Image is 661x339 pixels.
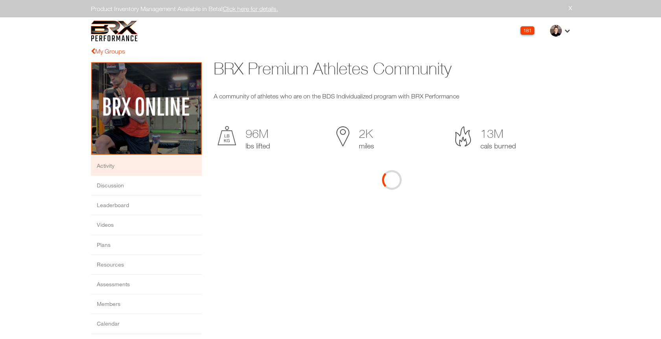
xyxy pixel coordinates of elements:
[91,156,202,176] li: Activity
[91,275,202,295] li: Assessments
[91,62,202,156] img: ios_large.PNG
[91,295,202,314] li: Members
[521,26,534,35] div: 181
[214,57,509,80] h1: BRX Premium Athletes Community
[91,196,202,215] li: Leaderboard
[91,235,202,255] li: Plans
[336,126,447,150] div: miles
[455,126,566,141] span: 13M
[85,4,576,13] div: Product Inventory Management Available in Beta!
[91,215,202,235] li: Videos
[91,176,202,196] li: Discussion
[223,5,278,12] a: Click here for details.
[569,4,572,12] a: X
[91,20,138,41] img: 6f7da32581c89ca25d665dc3aae533e4f14fe3ef_original.svg
[218,126,329,150] div: lbs lifted
[455,126,566,150] div: cals burned
[91,314,202,334] li: Calendar
[218,126,329,141] span: 96M
[91,48,125,55] a: My Groups
[91,255,202,275] li: Resources
[550,25,562,37] img: thumb.jpg
[336,126,447,141] span: 2K
[214,92,509,100] p: A community of athletes who are on the BDS Individualized program with BRX Performance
